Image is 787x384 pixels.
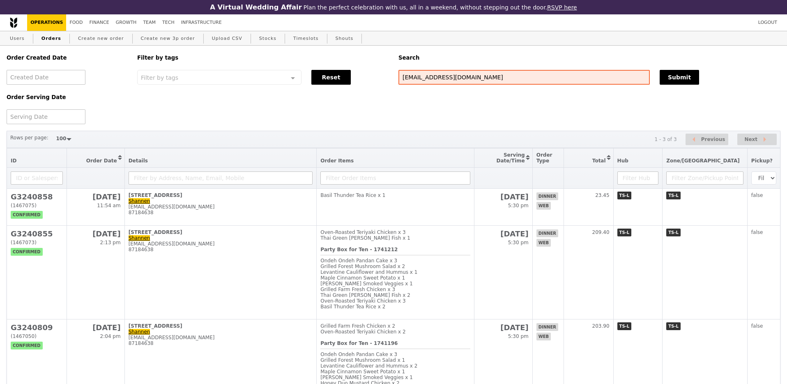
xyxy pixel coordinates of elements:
[320,292,410,298] span: Thai Green [PERSON_NAME] Fish x 2
[129,247,313,252] div: 87184638
[536,229,558,237] span: dinner
[320,235,470,241] div: Thai Green [PERSON_NAME] Fish x 1
[129,241,313,247] div: [EMAIL_ADDRESS][DOMAIN_NAME]
[701,134,725,144] span: Previous
[398,70,650,85] input: Search any field
[755,14,780,31] a: Logout
[100,333,121,339] span: 2:04 pm
[320,287,395,292] span: Grilled Farm Fresh Chicken x 3
[536,192,558,200] span: dinner
[11,192,63,201] h2: G3240858
[11,248,43,256] span: confirmed
[320,375,413,380] span: [PERSON_NAME] Smoked Veggies x 1
[100,240,121,245] span: 2:13 pm
[547,4,577,11] a: RSVP here
[508,240,529,245] span: 5:30 pm
[11,342,43,349] span: confirmed
[129,210,313,215] div: 87184638
[320,323,470,329] div: Grilled Farm Fresh Chicken x 2
[320,258,397,264] span: Ondeh Ondeh Pandan Cake x 3
[210,3,301,11] h3: A Virtual Wedding Affair
[11,229,63,238] h2: G3240855
[320,247,398,252] b: Party Box for Ten - 1741212
[320,264,405,269] span: Grilled Forest Mushroom Salad x 2
[536,152,552,164] span: Order Type
[320,357,405,363] span: Grilled Forest Mushroom Salad x 1
[744,134,757,144] span: Next
[97,203,120,208] span: 11:54 am
[157,3,630,11] div: Plan the perfect celebration with us, all in a weekend, without stepping out the door.
[536,323,558,331] span: dinner
[686,134,728,146] button: Previous
[478,323,529,332] h2: [DATE]
[320,304,385,310] span: Basil Thunder Tea Rice x 2
[113,14,140,31] a: Growth
[290,31,322,46] a: Timeslots
[256,31,280,46] a: Stocks
[320,171,470,185] input: Filter Order Items
[141,74,178,81] span: Filter by tags
[129,340,313,346] div: 87184638
[129,229,313,235] div: [STREET_ADDRESS]
[508,333,529,339] span: 5:30 pm
[66,14,86,31] a: Food
[11,203,63,208] div: (1467075)
[7,70,85,85] input: Created Date
[320,352,397,357] span: Ondeh Ondeh Pandan Cake x 3
[129,158,148,164] span: Details
[666,229,681,236] span: TS-L
[11,211,43,219] span: confirmed
[11,323,63,332] h2: G3240809
[129,235,150,241] a: Shannen
[7,31,28,46] a: Users
[320,281,413,287] span: [PERSON_NAME] Smoked Veggies x 1
[209,31,246,46] a: Upload CSV
[320,229,470,235] div: Oven‑Roasted Teriyaki Chicken x 3
[751,323,763,329] span: false
[508,203,529,208] span: 5:30 pm
[320,275,405,281] span: Maple Cinnamon Sweet Potato x 1
[138,31,198,46] a: Create new 3p order
[320,369,405,375] span: Maple Cinnamon Sweet Potato x 1
[7,109,85,124] input: Serving Date
[592,229,610,235] span: 209.40
[666,192,681,199] span: TS-L
[398,55,780,61] h5: Search
[7,55,127,61] h5: Order Created Date
[660,70,699,85] button: Submit
[737,134,777,146] button: Next
[751,229,763,235] span: false
[38,31,64,46] a: Orders
[320,363,417,369] span: Levantine Cauliflower and Hummus x 2
[27,14,66,31] a: Operations
[536,239,551,247] span: web
[129,329,150,335] a: Shannen
[536,202,551,210] span: web
[11,171,63,185] input: ID or Salesperson name
[478,229,529,238] h2: [DATE]
[178,14,225,31] a: Infrastructure
[536,333,551,340] span: web
[140,14,159,31] a: Team
[751,192,763,198] span: false
[10,134,48,142] label: Rows per page:
[10,17,17,28] img: Grain logo
[617,171,659,185] input: Filter Hub
[666,158,740,164] span: Zone/[GEOGRAPHIC_DATA]
[75,31,127,46] a: Create new order
[129,323,313,329] div: [STREET_ADDRESS]
[654,136,677,142] div: 1 - 3 of 3
[11,158,16,164] span: ID
[129,171,313,185] input: Filter by Address, Name, Email, Mobile
[332,31,357,46] a: Shouts
[320,329,470,335] div: Oven‑Roasted Teriyaki Chicken x 2
[129,335,313,340] div: [EMAIL_ADDRESS][DOMAIN_NAME]
[71,192,121,201] h2: [DATE]
[592,323,610,329] span: 203.90
[11,333,63,339] div: (1467050)
[666,322,681,330] span: TS-L
[137,55,389,61] h5: Filter by tags
[617,229,632,236] span: TS-L
[86,14,113,31] a: Finance
[320,269,417,275] span: Levantine Cauliflower and Hummus x 1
